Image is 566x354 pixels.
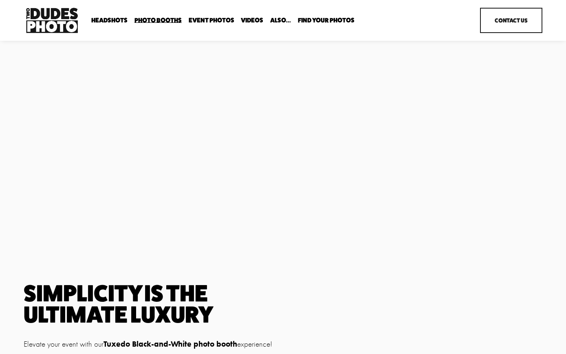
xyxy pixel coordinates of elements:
[24,338,281,350] p: Elevate your event with our experience!
[24,283,281,325] h1: Simplicity is the ultimate luxury
[91,16,128,24] a: folder dropdown
[189,16,234,24] a: Event Photos
[270,17,291,24] span: Also...
[134,17,182,24] span: Photo Booths
[91,17,128,24] span: Headshots
[298,16,355,24] a: folder dropdown
[241,16,263,24] a: Videos
[24,6,80,35] img: Two Dudes Photo | Headshots, Portraits &amp; Photo Booths
[270,16,291,24] a: folder dropdown
[298,17,355,24] span: Find Your Photos
[104,339,237,349] strong: Tuxedo Black-and-White photo booth
[134,16,182,24] a: folder dropdown
[480,8,542,33] a: Contact Us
